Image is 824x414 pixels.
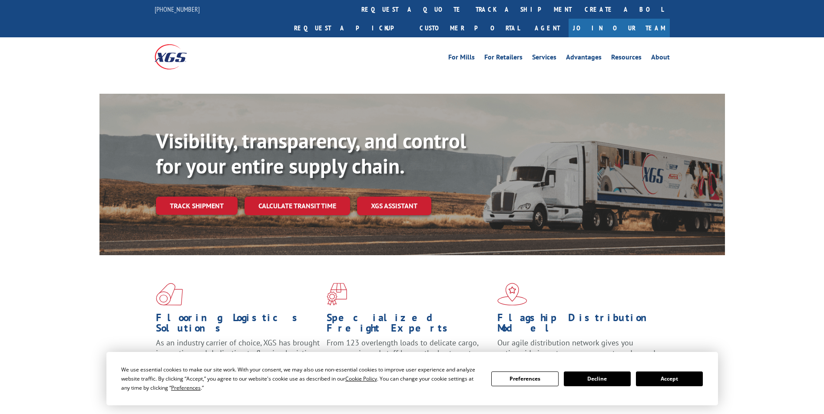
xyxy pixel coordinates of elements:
img: xgs-icon-total-supply-chain-intelligence-red [156,283,183,306]
a: Customer Portal [413,19,526,37]
a: Agent [526,19,569,37]
div: Cookie Consent Prompt [106,352,718,405]
a: About [651,54,670,63]
a: XGS ASSISTANT [357,197,431,215]
a: Calculate transit time [245,197,350,215]
button: Accept [636,371,703,386]
h1: Flooring Logistics Solutions [156,312,320,338]
button: Preferences [491,371,558,386]
a: For Mills [448,54,475,63]
a: For Retailers [484,54,523,63]
span: Cookie Policy [345,375,377,382]
span: Preferences [171,384,201,391]
a: Services [532,54,556,63]
a: Request a pickup [288,19,413,37]
b: Visibility, transparency, and control for your entire supply chain. [156,127,466,179]
p: From 123 overlength loads to delicate cargo, our experienced staff knows the best way to move you... [327,338,491,376]
img: xgs-icon-focused-on-flooring-red [327,283,347,306]
button: Decline [564,371,631,386]
a: Advantages [566,54,602,63]
a: [PHONE_NUMBER] [155,5,200,13]
h1: Flagship Distribution Model [497,312,662,338]
span: As an industry carrier of choice, XGS has brought innovation and dedication to flooring logistics... [156,338,320,368]
a: Join Our Team [569,19,670,37]
img: xgs-icon-flagship-distribution-model-red [497,283,527,306]
a: Track shipment [156,197,238,215]
h1: Specialized Freight Experts [327,312,491,338]
a: Resources [611,54,642,63]
div: We use essential cookies to make our site work. With your consent, we may also use non-essential ... [121,365,481,392]
span: Our agile distribution network gives you nationwide inventory management on demand. [497,338,657,358]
